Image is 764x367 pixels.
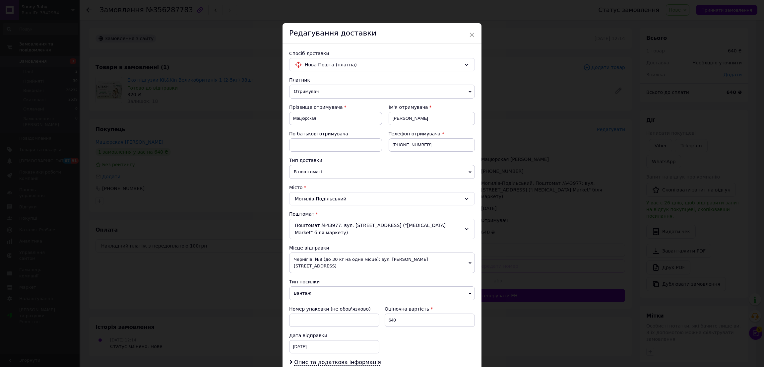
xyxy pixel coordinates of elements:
[289,286,475,300] span: Вантаж
[289,85,475,99] span: Отримувач
[289,306,379,312] div: Номер упаковки (не обов'язково)
[289,158,322,163] span: Тип доставки
[289,192,475,205] div: Могилів-Подільський
[289,245,329,251] span: Місце відправки
[289,211,475,217] div: Поштомат
[389,105,428,110] span: Ім'я отримувача
[283,23,481,43] div: Редагування доставки
[289,50,475,57] div: Спосіб доставки
[389,138,475,152] input: +380
[289,131,348,136] span: По батькові отримувача
[289,219,475,239] div: Поштомат №43977: вул. [STREET_ADDRESS] ("[MEDICAL_DATA] Market" біля маркету)
[289,165,475,179] span: В поштоматі
[305,61,461,68] span: Нова Пошта (платна)
[289,77,310,83] span: Платник
[469,29,475,40] span: ×
[389,131,440,136] span: Телефон отримувача
[289,279,320,284] span: Тип посилки
[289,105,343,110] span: Прізвище отримувача
[289,253,475,273] span: Чернігів: №8 (до 30 кг на одне місце): вул. [PERSON_NAME][STREET_ADDRESS]
[294,359,381,366] span: Опис та додаткова інформація
[385,306,475,312] div: Оціночна вартість
[289,332,379,339] div: Дата відправки
[289,184,475,191] div: Місто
